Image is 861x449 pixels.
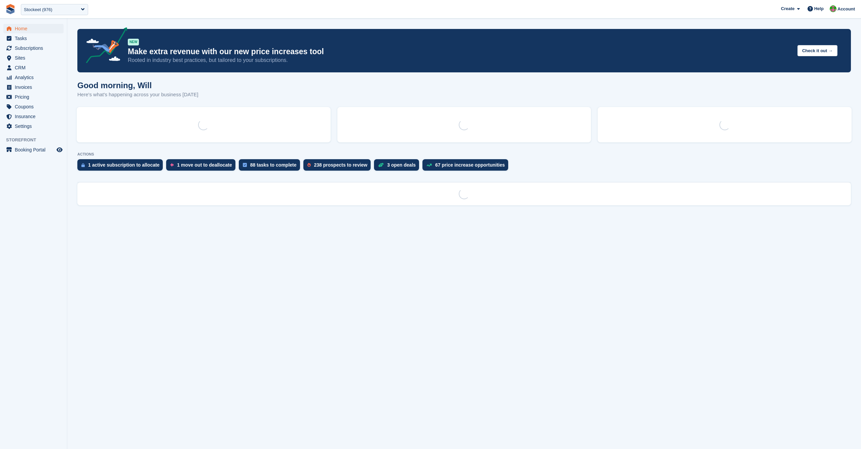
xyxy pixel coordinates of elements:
img: deal-1b604bf984904fb50ccaf53a9ad4b4a5d6e5aea283cecdc64d6e3604feb123c2.svg [378,163,384,167]
a: Preview store [55,146,64,154]
div: Stockeet (976) [24,6,52,13]
h1: Good morning, Will [77,81,198,90]
a: 3 open deals [374,159,422,174]
a: menu [3,145,64,154]
span: Storefront [6,137,67,143]
div: 238 prospects to review [314,162,368,168]
a: 88 tasks to complete [239,159,303,174]
a: menu [3,112,64,121]
img: active_subscription_to_allocate_icon-d502201f5373d7db506a760aba3b589e785aa758c864c3986d89f69b8ff3... [81,163,85,167]
img: Will McNeilly [830,5,836,12]
a: 67 price increase opportunities [422,159,512,174]
span: Tasks [15,34,55,43]
p: Here's what's happening across your business [DATE] [77,91,198,99]
a: menu [3,122,64,131]
p: ACTIONS [77,152,851,157]
button: Check it out → [797,45,837,56]
p: Rooted in industry best practices, but tailored to your subscriptions. [128,57,792,64]
a: menu [3,82,64,92]
span: Insurance [15,112,55,121]
a: menu [3,43,64,53]
span: Create [781,5,794,12]
span: Booking Portal [15,145,55,154]
div: 88 tasks to complete [250,162,297,168]
span: Home [15,24,55,33]
a: 238 prospects to review [303,159,374,174]
span: Settings [15,122,55,131]
a: 1 active subscription to allocate [77,159,166,174]
p: Make extra revenue with our new price increases tool [128,47,792,57]
a: menu [3,102,64,111]
span: Pricing [15,92,55,102]
img: stora-icon-8386f47178a22dfd0bd8f6a31ec36ba5ce8667c1dd55bd0f319d3a0aa187defe.svg [5,4,15,14]
div: 67 price increase opportunities [435,162,505,168]
div: NEW [128,39,139,45]
img: price-adjustments-announcement-icon-8257ccfd72463d97f412b2fc003d46551f7dbcb40ab6d574587a9cd5c0d94... [80,27,127,66]
span: Invoices [15,82,55,92]
span: Sites [15,53,55,63]
img: prospect-51fa495bee0391a8d652442698ab0144808aea92771e9ea1ae160a38d050c398.svg [307,163,311,167]
div: 3 open deals [387,162,416,168]
a: menu [3,63,64,72]
a: menu [3,34,64,43]
span: Account [837,6,855,12]
div: 1 move out to deallocate [177,162,232,168]
img: task-75834270c22a3079a89374b754ae025e5fb1db73e45f91037f5363f120a921f8.svg [243,163,247,167]
span: Analytics [15,73,55,82]
span: CRM [15,63,55,72]
span: Coupons [15,102,55,111]
span: Help [814,5,824,12]
a: menu [3,92,64,102]
div: 1 active subscription to allocate [88,162,159,168]
a: menu [3,24,64,33]
img: move_outs_to_deallocate_icon-f764333ba52eb49d3ac5e1228854f67142a1ed5810a6f6cc68b1a99e826820c5.svg [170,163,174,167]
span: Subscriptions [15,43,55,53]
img: price_increase_opportunities-93ffe204e8149a01c8c9dc8f82e8f89637d9d84a8eef4429ea346261dce0b2c0.svg [426,164,432,167]
a: menu [3,53,64,63]
a: menu [3,73,64,82]
a: 1 move out to deallocate [166,159,238,174]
